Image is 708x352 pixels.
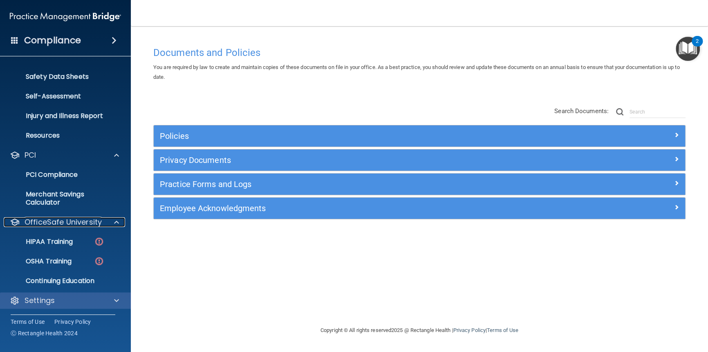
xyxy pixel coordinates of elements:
h5: Employee Acknowledgments [160,204,546,213]
a: Policies [160,129,679,143]
p: Safety Data Sheets [5,73,117,81]
div: 2 [696,41,699,52]
p: PCI [25,150,36,160]
img: ic-search.3b580494.png [616,108,623,116]
p: Documents [5,53,117,61]
a: Terms of Use [11,318,45,326]
a: Privacy Documents [160,154,679,167]
a: Practice Forms and Logs [160,178,679,191]
h4: Documents and Policies [153,47,686,58]
a: Privacy Policy [453,327,485,333]
img: danger-circle.6113f641.png [94,256,104,266]
a: PCI [10,150,119,160]
p: OSHA Training [5,257,72,265]
p: Injury and Illness Report [5,112,117,120]
span: Ⓒ Rectangle Health 2024 [11,329,78,337]
p: Resources [5,131,117,140]
h5: Policies [160,131,546,140]
h5: Practice Forms and Logs [160,180,546,189]
p: OfficeSafe University [25,217,102,227]
p: HIPAA Training [5,238,73,246]
span: You are required by law to create and maintain copies of these documents on file in your office. ... [153,64,679,80]
p: PCI Compliance [5,171,117,179]
a: OfficeSafe University [10,217,119,227]
p: Settings [25,296,55,305]
a: Privacy Policy [54,318,91,326]
p: Merchant Savings Calculator [5,190,117,207]
input: Search [630,106,686,118]
button: Open Resource Center, 2 new notifications [676,37,700,61]
h5: Privacy Documents [160,156,546,165]
a: Settings [10,296,119,305]
p: Self-Assessment [5,92,117,100]
div: Copyright © All rights reserved 2025 @ Rectangle Health | | [270,317,569,343]
h4: Compliance [24,35,81,46]
a: Employee Acknowledgments [160,202,679,215]
p: Continuing Education [5,277,117,285]
a: Terms of Use [487,327,518,333]
img: danger-circle.6113f641.png [94,236,104,247]
span: Search Documents: [554,107,609,115]
img: PMB logo [10,9,121,25]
